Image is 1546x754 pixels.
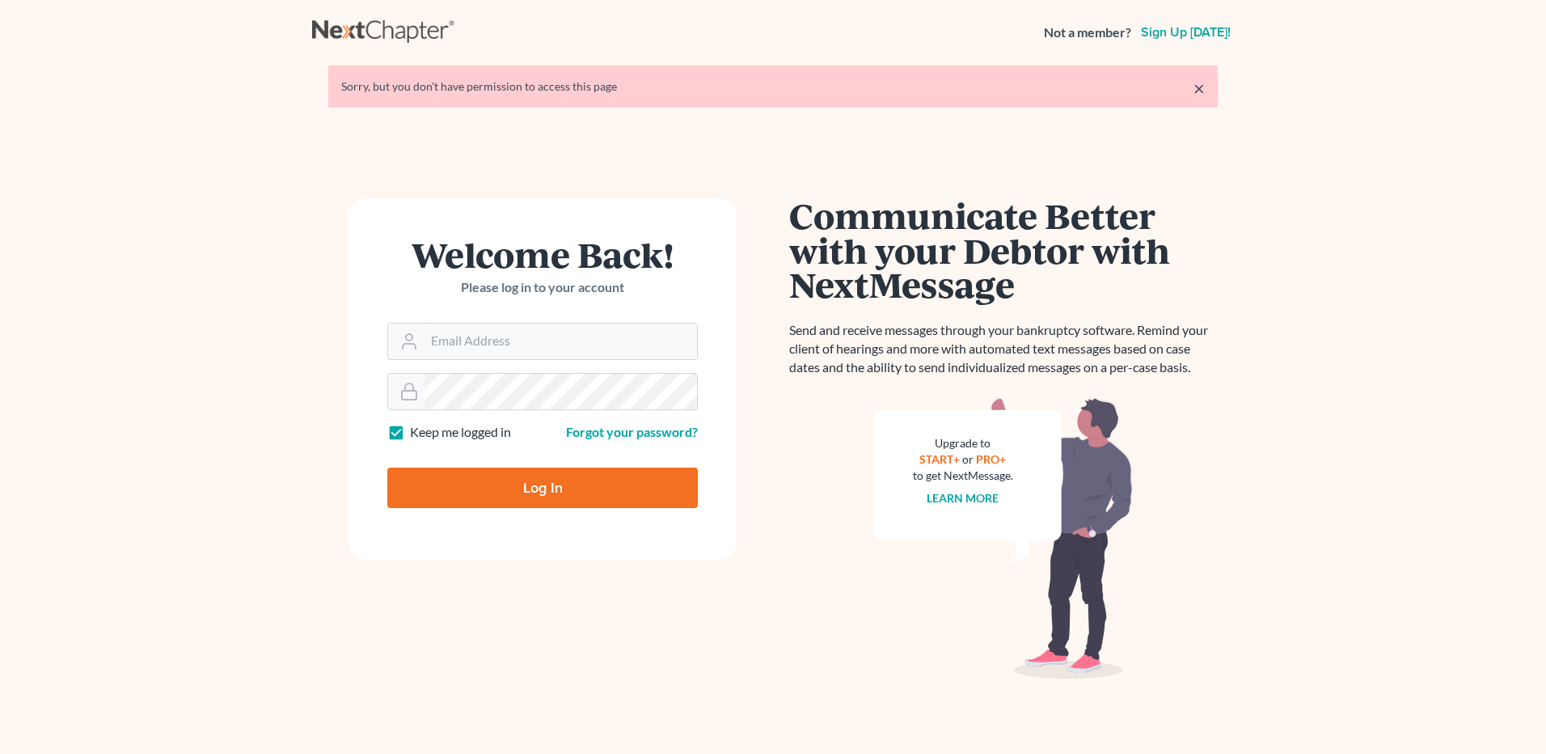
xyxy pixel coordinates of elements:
[410,423,511,442] label: Keep me logged in
[963,452,974,466] span: or
[913,435,1013,451] div: Upgrade to
[387,237,698,272] h1: Welcome Back!
[789,198,1218,302] h1: Communicate Better with your Debtor with NextMessage
[977,452,1007,466] a: PRO+
[1044,23,1131,42] strong: Not a member?
[387,468,698,508] input: Log In
[1138,26,1234,39] a: Sign up [DATE]!
[874,396,1133,680] img: nextmessage_bg-59042aed3d76b12b5cd301f8e5b87938c9018125f34e5fa2b7a6b67550977c72.svg
[920,452,961,466] a: START+
[425,324,697,359] input: Email Address
[927,491,999,505] a: Learn more
[341,78,1205,95] div: Sorry, but you don't have permission to access this page
[1193,78,1205,98] a: ×
[789,321,1218,377] p: Send and receive messages through your bankruptcy software. Remind your client of hearings and mo...
[566,424,698,439] a: Forgot your password?
[913,468,1013,484] div: to get NextMessage.
[387,278,698,297] p: Please log in to your account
